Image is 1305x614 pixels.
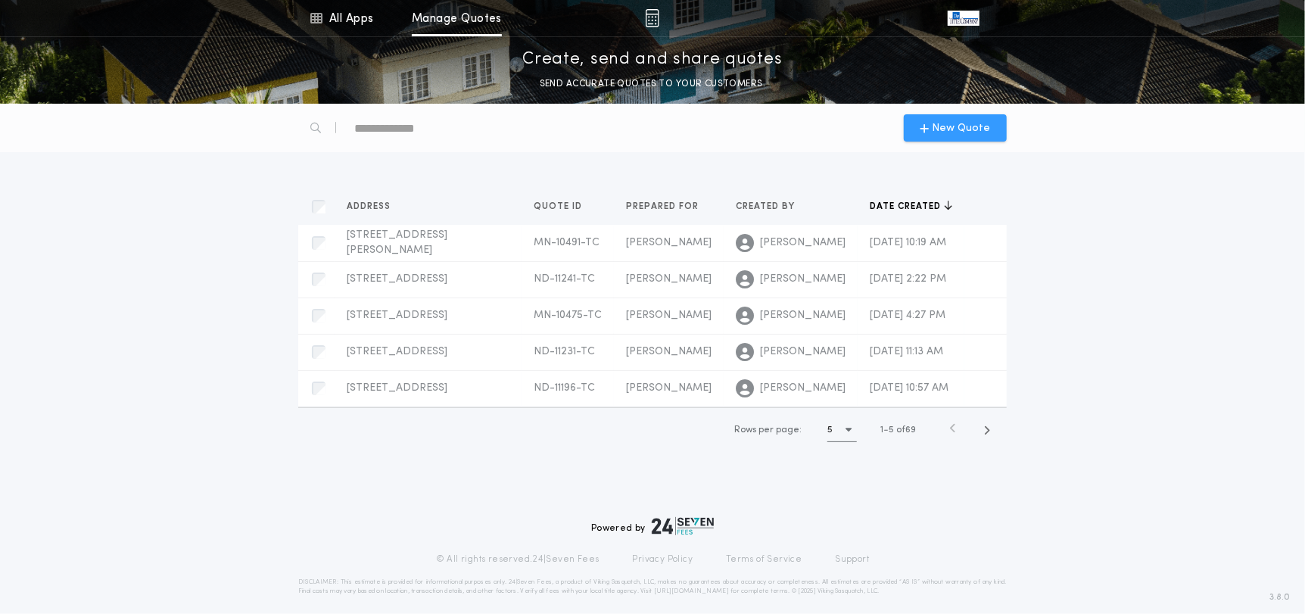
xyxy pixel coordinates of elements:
[626,346,712,357] span: [PERSON_NAME]
[760,235,846,251] span: [PERSON_NAME]
[760,344,846,360] span: [PERSON_NAME]
[534,199,593,214] button: Quote ID
[534,273,595,285] span: ND-11241-TC
[347,310,447,321] span: [STREET_ADDRESS]
[870,273,946,285] span: [DATE] 2:22 PM
[870,346,943,357] span: [DATE] 11:13 AM
[298,578,1007,596] p: DISCLAIMER: This estimate is provided for informational purposes only. 24|Seven Fees, a product o...
[870,199,952,214] button: Date created
[870,237,946,248] span: [DATE] 10:19 AM
[760,381,846,396] span: [PERSON_NAME]
[904,114,1007,142] button: New Quote
[626,382,712,394] span: [PERSON_NAME]
[626,310,712,321] span: [PERSON_NAME]
[347,229,447,256] span: [STREET_ADDRESS][PERSON_NAME]
[933,120,991,136] span: New Quote
[734,425,802,435] span: Rows per page:
[347,346,447,357] span: [STREET_ADDRESS]
[626,273,712,285] span: [PERSON_NAME]
[591,517,714,535] div: Powered by
[948,11,980,26] img: vs-icon
[347,382,447,394] span: [STREET_ADDRESS]
[827,422,833,438] h1: 5
[870,201,944,213] span: Date created
[880,425,883,435] span: 1
[347,199,402,214] button: Address
[835,553,869,566] a: Support
[1269,591,1290,604] span: 3.8.0
[534,346,595,357] span: ND-11231-TC
[736,199,806,214] button: Created by
[534,382,595,394] span: ND-11196-TC
[523,48,783,72] p: Create, send and share quotes
[736,201,798,213] span: Created by
[652,517,714,535] img: logo
[827,418,857,442] button: 5
[760,308,846,323] span: [PERSON_NAME]
[889,425,894,435] span: 5
[436,553,600,566] p: © All rights reserved. 24|Seven Fees
[534,201,585,213] span: Quote ID
[896,423,916,437] span: of 69
[534,310,602,321] span: MN-10475-TC
[870,382,948,394] span: [DATE] 10:57 AM
[645,9,659,27] img: img
[347,273,447,285] span: [STREET_ADDRESS]
[534,237,600,248] span: MN-10491-TC
[347,201,394,213] span: Address
[633,553,693,566] a: Privacy Policy
[760,272,846,287] span: [PERSON_NAME]
[626,201,702,213] span: Prepared for
[870,310,945,321] span: [DATE] 4:27 PM
[654,588,729,594] a: [URL][DOMAIN_NAME]
[540,76,765,92] p: SEND ACCURATE QUOTES TO YOUR CUSTOMERS.
[726,553,802,566] a: Terms of Service
[626,237,712,248] span: [PERSON_NAME]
